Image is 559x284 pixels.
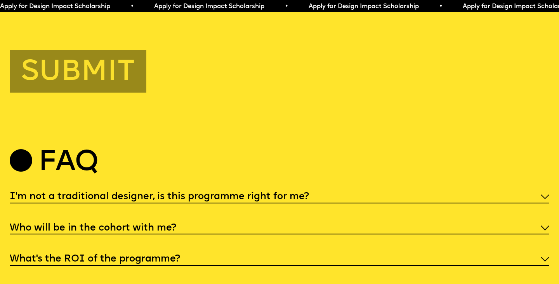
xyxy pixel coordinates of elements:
[439,3,443,10] span: •
[10,50,146,93] button: Submit
[130,3,134,10] span: •
[10,224,176,232] h5: Who will be in the cohort with me?
[10,0,128,31] iframe: reCAPTCHA
[10,255,180,263] h5: What’s the ROI of the programme?
[285,3,288,10] span: •
[10,193,309,201] h5: I'm not a traditional designer, is this programme right for me?
[38,151,98,175] h2: Faq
